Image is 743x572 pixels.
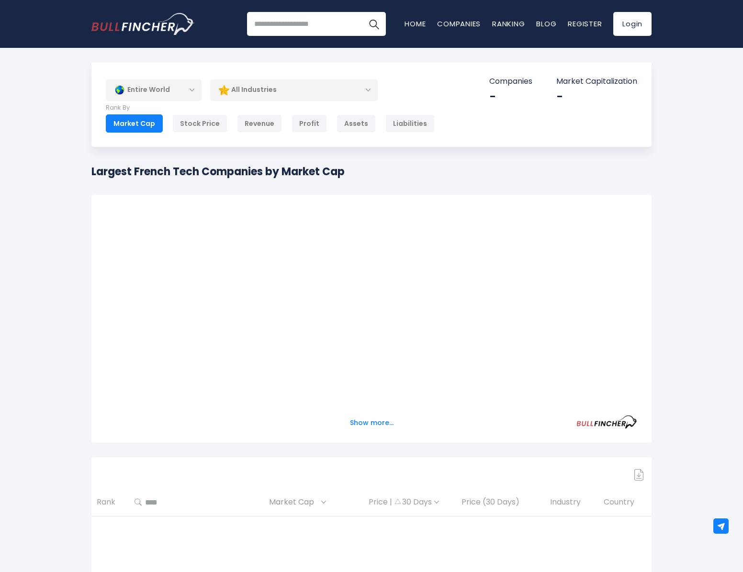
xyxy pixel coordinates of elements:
img: Bullfincher logo [91,13,195,35]
button: Search [362,12,386,36]
div: - [489,89,532,104]
th: Rank [91,488,129,516]
div: Profit [292,114,327,133]
button: Show more... [344,415,399,431]
th: Country [598,488,652,516]
div: Entire World [106,79,202,101]
div: Revenue [237,114,282,133]
a: Companies [437,19,481,29]
div: All Industries [210,79,378,101]
a: Blog [536,19,556,29]
a: Go to homepage [91,13,194,35]
span: Market Cap [269,495,319,510]
div: Price | 30 Days [357,497,451,507]
a: Login [613,12,652,36]
a: Register [568,19,602,29]
p: Market Capitalization [556,77,637,87]
a: Ranking [492,19,525,29]
th: Industry [545,488,598,516]
a: Home [405,19,426,29]
div: - [556,89,637,104]
th: Price (30 Days) [456,488,545,516]
div: Market Cap [106,114,163,133]
div: Stock Price [172,114,227,133]
h1: Largest French Tech Companies by Market Cap [91,164,345,179]
p: Rank By [106,104,435,112]
div: Assets [337,114,376,133]
p: Companies [489,77,532,87]
div: Liabilities [385,114,435,133]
